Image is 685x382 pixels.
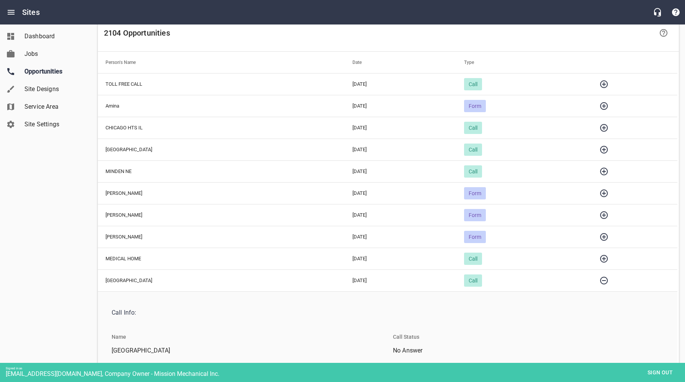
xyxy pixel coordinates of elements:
button: Support Portal [667,3,685,21]
button: Sign out [641,366,679,380]
span: Sign out [644,368,676,377]
td: [GEOGRAPHIC_DATA] [96,269,343,291]
td: [DATE] [343,95,455,117]
td: [PERSON_NAME] [96,182,343,204]
li: Phone Number [106,359,154,378]
div: Call [464,78,482,90]
span: Form [464,190,486,196]
td: [DATE] [343,248,455,269]
span: Call Info: [112,308,656,317]
span: Service Area [24,102,83,111]
div: Form [464,231,486,243]
li: Name [106,328,132,346]
div: [EMAIL_ADDRESS][DOMAIN_NAME], Company Owner - Mission Mechanical Inc. [6,370,685,377]
h6: Sites [22,6,40,18]
td: [DATE] [343,73,455,95]
button: Live Chat [648,3,667,21]
li: Call Status [387,328,425,346]
span: Form [464,212,486,218]
span: No Answer [393,346,656,355]
span: [GEOGRAPHIC_DATA] [112,346,375,355]
h6: 2104 Opportunities [104,27,653,39]
td: [DATE] [343,182,455,204]
span: Opportunities [24,67,83,76]
div: Call [464,122,482,134]
span: Call [464,168,482,175]
span: Form [464,103,486,109]
div: Call [464,253,482,265]
span: Call [464,81,482,87]
span: Call [464,256,482,262]
td: [DATE] [343,139,455,160]
th: Person's Name [96,52,343,73]
li: Call Duration [387,359,431,378]
td: Amina [96,95,343,117]
span: Site Settings [24,120,83,129]
span: Jobs [24,49,83,59]
span: Site Designs [24,85,83,94]
td: MEDICAL HOME [96,248,343,269]
span: Call [464,147,482,153]
div: Form [464,209,486,221]
div: Call [464,165,482,178]
a: Learn more about your Opportunities [654,24,673,42]
div: Call [464,144,482,156]
div: Form [464,100,486,112]
td: [PERSON_NAME] [96,204,343,226]
div: Form [464,187,486,199]
span: Form [464,234,486,240]
th: Date [343,52,455,73]
button: Open drawer [2,3,20,21]
td: [PERSON_NAME] [96,226,343,248]
td: MINDEN NE [96,160,343,182]
td: [DATE] [343,226,455,248]
td: [DATE] [343,269,455,291]
td: [DATE] [343,117,455,139]
td: [DATE] [343,204,455,226]
div: Call [464,274,482,287]
th: Type [455,52,586,73]
div: Signed in as [6,367,685,370]
td: [GEOGRAPHIC_DATA] [96,139,343,160]
span: Call [464,278,482,284]
span: Dashboard [24,32,83,41]
td: [DATE] [343,160,455,182]
td: TOLL FREE CALL [96,73,343,95]
span: Call [464,125,482,131]
td: CHICAGO HTS IL [96,117,343,139]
